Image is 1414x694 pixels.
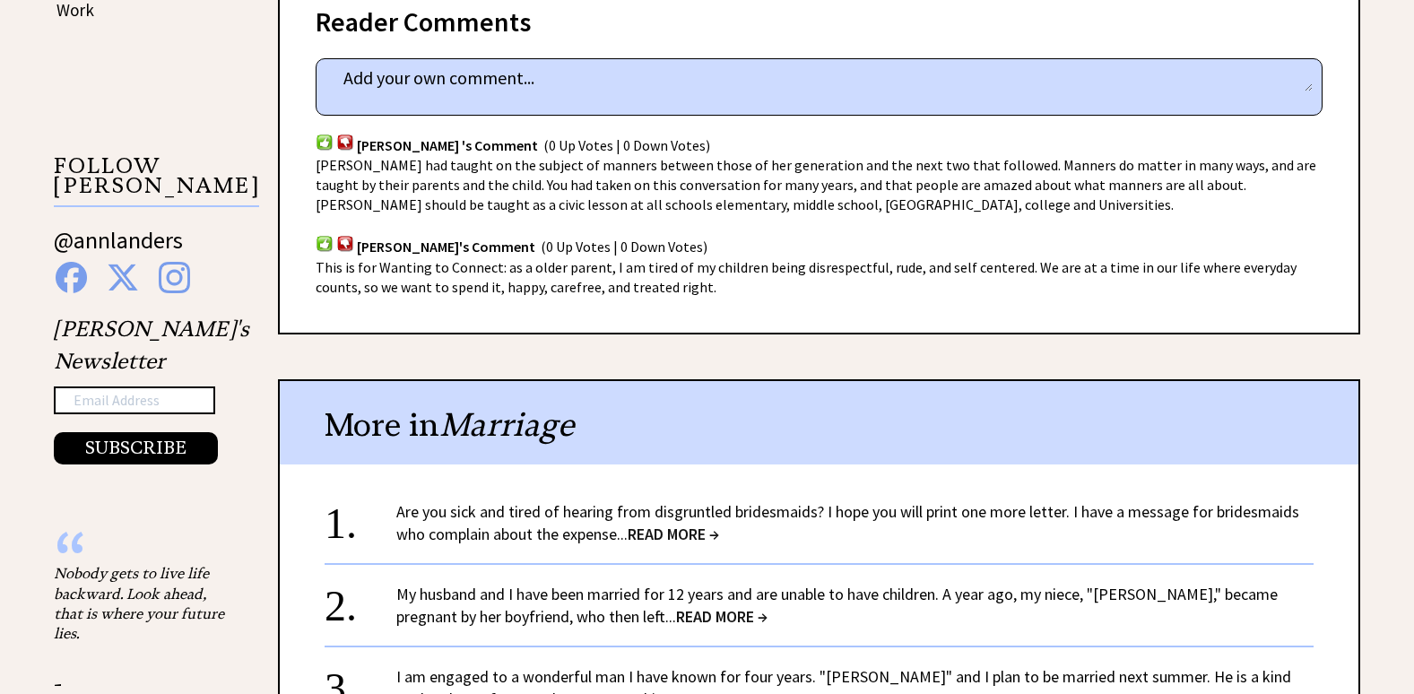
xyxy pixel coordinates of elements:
[316,134,334,151] img: votup.png
[325,583,396,616] div: 2.
[56,262,87,293] img: facebook%20blue.png
[54,386,215,415] input: Email Address
[676,606,768,627] span: READ MORE →
[54,432,218,464] button: SUBSCRIBE
[54,225,183,273] a: @annlanders
[543,136,710,154] span: (0 Up Votes | 0 Down Votes)
[396,584,1278,627] a: My husband and I have been married for 12 years and are unable to have children. A year ago, my n...
[396,501,1299,544] a: Are you sick and tired of hearing from disgruntled bridesmaids? I hope you will print one more le...
[357,136,538,154] span: [PERSON_NAME] 's Comment
[336,235,354,252] img: votdown.png
[357,238,535,256] span: [PERSON_NAME]'s Comment
[54,313,249,465] div: [PERSON_NAME]'s Newsletter
[628,524,719,544] span: READ MORE →
[316,156,1316,213] span: [PERSON_NAME] had taught on the subject of manners between those of her generation and the next t...
[316,3,1323,31] div: Reader Comments
[54,545,233,563] div: “
[159,262,190,293] img: instagram%20blue.png
[316,235,334,252] img: votup.png
[316,258,1297,296] span: This is for Wanting to Connect: as a older parent, I am tired of my children being disrespectful,...
[54,563,233,644] div: Nobody gets to live life backward. Look ahead, that is where your future lies.
[54,156,259,207] p: FOLLOW [PERSON_NAME]
[107,262,139,293] img: x%20blue.png
[541,238,707,256] span: (0 Up Votes | 0 Down Votes)
[336,134,354,151] img: votdown.png
[325,500,396,534] div: 1.
[439,404,574,445] span: Marriage
[280,381,1358,464] div: More in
